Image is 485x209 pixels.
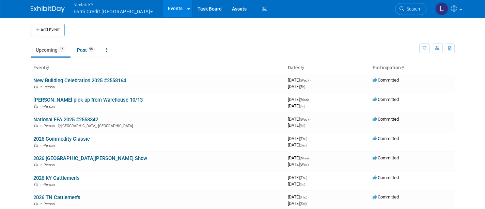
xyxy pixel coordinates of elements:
img: In-Person Event [34,143,38,147]
a: National FFA 2025 #2558342 [33,117,98,123]
img: In-Person Event [34,182,38,186]
span: In-Person [40,202,57,206]
span: (Mon) [300,98,309,102]
span: - [310,155,311,160]
a: [PERSON_NAME] pick up from Warehouse 10/13 [33,97,143,103]
th: Participation [370,62,455,74]
span: [DATE] [288,123,305,128]
span: In-Person [40,85,57,89]
span: (Wed) [300,163,309,167]
span: [DATE] [288,77,311,83]
span: Committed [373,194,399,199]
span: In-Person [40,163,57,167]
span: (Wed) [300,79,309,82]
span: In-Person [40,104,57,109]
span: - [310,77,311,83]
span: (Sat) [300,143,307,147]
a: Sort by Start Date [300,65,304,70]
span: 15 [58,47,65,52]
a: Upcoming15 [31,43,71,56]
img: In-Person Event [34,104,38,108]
span: [DATE] [288,155,311,160]
img: ExhibitDay [31,6,65,13]
a: 2026 Commodity Classic [33,136,90,142]
button: Add Event [31,24,65,36]
img: In-Person Event [34,124,38,127]
span: (Wed) [300,118,309,121]
span: (Fri) [300,104,305,108]
span: - [310,117,311,122]
span: [DATE] [288,97,311,102]
span: Committed [373,155,399,160]
span: In-Person [40,182,57,187]
span: [DATE] [288,194,309,199]
span: (Mon) [300,156,309,160]
span: (Thu) [300,137,307,141]
a: Past98 [72,43,100,56]
a: 2026 KY Cattlemen's [33,175,80,181]
div: [GEOGRAPHIC_DATA], [GEOGRAPHIC_DATA] [33,123,282,128]
a: Search [395,3,426,15]
img: In-Person Event [34,202,38,205]
span: Committed [373,136,399,141]
span: [DATE] [288,103,305,108]
span: In-Person [40,143,57,148]
span: (Fri) [300,182,305,186]
a: Sort by Event Name [46,65,49,70]
a: 2026 [GEOGRAPHIC_DATA][PERSON_NAME] Show [33,155,147,161]
span: [DATE] [288,136,309,141]
span: - [310,97,311,102]
img: Luc Schaefer [435,2,448,15]
span: [DATE] [288,142,307,147]
span: Search [404,6,420,12]
span: Committed [373,117,399,122]
span: [DATE] [288,201,307,206]
span: [DATE] [288,181,305,187]
span: In-Person [40,124,57,128]
span: (Fri) [300,124,305,127]
span: Committed [373,175,399,180]
span: [DATE] [288,175,309,180]
th: Dates [285,62,370,74]
span: (Sat) [300,202,307,206]
span: [DATE] [288,84,305,89]
span: Nimlok KY [74,1,153,8]
a: 2026 TN Cattlemen's [33,194,80,201]
th: Event [31,62,285,74]
img: In-Person Event [34,163,38,166]
a: Sort by Participation Type [401,65,404,70]
span: - [308,136,309,141]
span: 98 [87,47,95,52]
span: (Thu) [300,195,307,199]
span: Committed [373,77,399,83]
span: - [308,175,309,180]
span: Committed [373,97,399,102]
span: [DATE] [288,162,309,167]
span: [DATE] [288,117,311,122]
span: - [308,194,309,199]
span: (Thu) [300,176,307,180]
span: (Fri) [300,85,305,89]
img: In-Person Event [34,85,38,88]
a: New Building Celebration 2025 #2558164 [33,77,126,84]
